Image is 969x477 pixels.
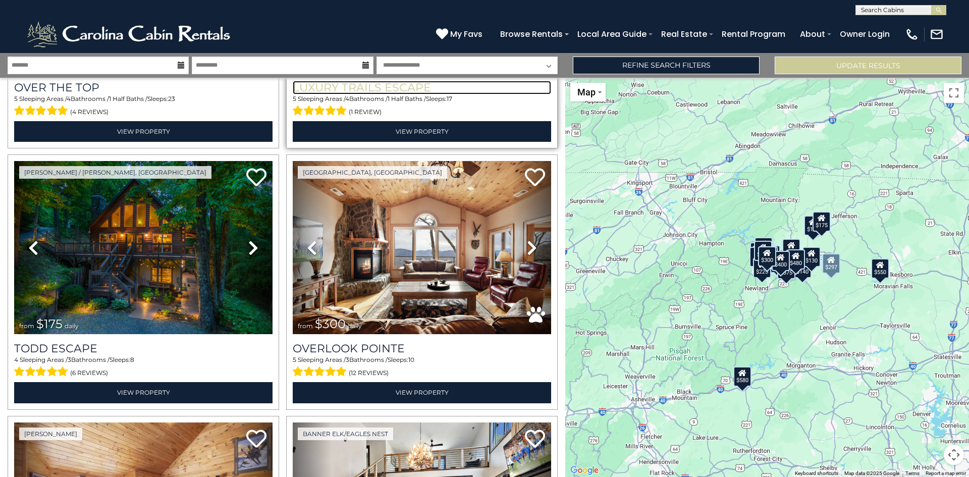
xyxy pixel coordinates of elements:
div: Sleeping Areas / Bathrooms / Sleeps: [14,355,273,380]
span: 5 [14,95,18,102]
button: Map camera controls [944,445,964,465]
img: mail-regular-white.png [930,27,944,41]
a: View Property [293,121,551,142]
a: Luxury Trails Escape [293,81,551,94]
a: Owner Login [835,25,895,43]
a: Add to favorites [525,429,545,450]
div: Sleeping Areas / Bathrooms / Sleeps: [293,94,551,119]
div: $550 [871,258,889,278]
div: $349 [782,239,800,259]
div: $480 [787,249,805,269]
span: $300 [315,316,346,331]
span: 8 [130,356,134,363]
a: View Property [14,382,273,403]
button: Update Results [775,57,961,74]
button: Keyboard shortcuts [795,470,838,477]
a: Todd Escape [14,342,273,355]
a: Banner Elk/Eagles Nest [298,428,393,440]
div: Sleeping Areas / Bathrooms / Sleeps: [14,94,273,119]
div: $400 [772,250,790,271]
span: My Favs [450,28,482,40]
div: $225 [753,258,771,278]
div: $300 [758,246,776,267]
div: Sleeping Areas / Bathrooms / Sleeps: [293,355,551,380]
a: [PERSON_NAME] [19,428,82,440]
img: Google [568,464,601,477]
div: $130 [802,247,821,267]
span: 4 [345,95,349,102]
span: Map data ©2025 Google [844,470,899,476]
span: (12 reviews) [349,366,389,380]
a: Browse Rentals [495,25,568,43]
span: Map [577,87,596,97]
a: Local Area Guide [572,25,652,43]
span: 3 [346,356,349,363]
a: About [795,25,830,43]
div: $297 [822,253,840,274]
span: 10 [408,356,414,363]
a: Add to favorites [246,429,266,450]
span: (1 review) [349,105,382,119]
a: [PERSON_NAME] / [PERSON_NAME], [GEOGRAPHIC_DATA] [19,166,211,179]
img: thumbnail_163477009.jpeg [293,161,551,334]
span: daily [348,322,362,330]
a: My Favs [436,28,485,41]
button: Change map style [570,83,606,101]
span: 17 [447,95,452,102]
div: $175 [804,216,822,236]
div: $175 [813,211,831,231]
button: Toggle fullscreen view [944,83,964,103]
span: daily [65,322,79,330]
div: $230 [749,246,768,267]
span: (6 reviews) [70,366,108,380]
a: Rental Program [717,25,790,43]
a: Refine Search Filters [573,57,760,74]
span: from [298,322,313,330]
a: Add to favorites [525,167,545,189]
a: Report a map error [926,470,966,476]
span: 3 [68,356,71,363]
span: from [19,322,34,330]
span: 1 Half Baths / [388,95,426,102]
a: Over The Top [14,81,273,94]
a: Real Estate [656,25,712,43]
span: $175 [36,316,63,331]
span: 5 [293,356,296,363]
span: 1 Half Baths / [109,95,147,102]
span: (4 reviews) [70,105,109,119]
a: View Property [293,382,551,403]
a: Add to favorites [246,167,266,189]
div: $425 [754,240,772,260]
div: $140 [793,257,812,278]
a: Open this area in Google Maps (opens a new window) [568,464,601,477]
img: thumbnail_168627805.jpeg [14,161,273,334]
span: 23 [168,95,175,102]
a: Overlook Pointe [293,342,551,355]
a: View Property [14,121,273,142]
span: 4 [67,95,71,102]
img: phone-regular-white.png [905,27,919,41]
img: White-1-2.png [25,19,235,49]
div: $375 [777,258,795,279]
span: 5 [293,95,296,102]
span: 4 [14,356,18,363]
div: $125 [755,237,773,257]
a: [GEOGRAPHIC_DATA], [GEOGRAPHIC_DATA] [298,166,447,179]
div: $580 [733,366,751,386]
a: Terms [905,470,920,476]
